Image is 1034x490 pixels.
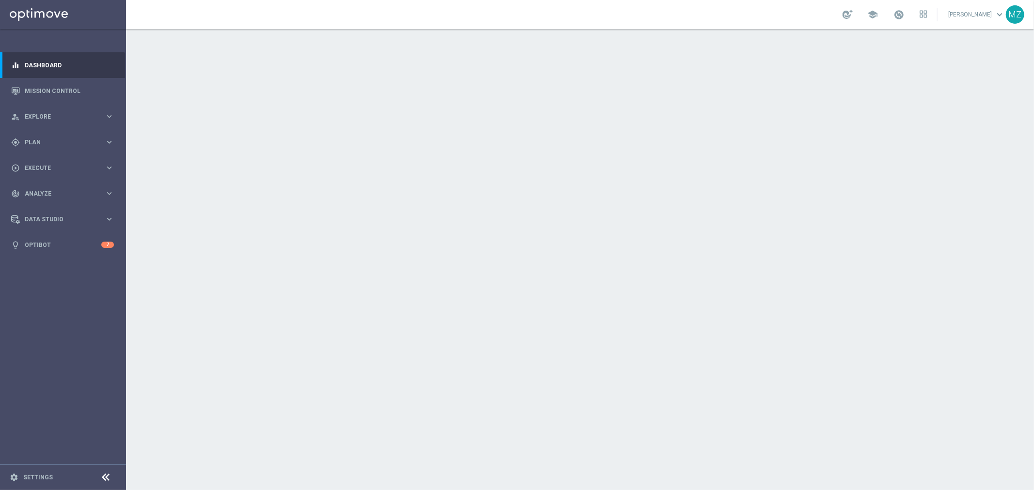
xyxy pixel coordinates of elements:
i: play_circle_outline [11,164,20,172]
button: play_circle_outline Execute keyboard_arrow_right [11,164,114,172]
i: person_search [11,112,20,121]
i: keyboard_arrow_right [105,214,114,224]
button: equalizer Dashboard [11,61,114,69]
span: Analyze [25,191,105,197]
i: track_changes [11,189,20,198]
i: keyboard_arrow_right [105,112,114,121]
i: lightbulb [11,241,20,249]
span: Data Studio [25,216,105,222]
i: keyboard_arrow_right [105,138,114,147]
button: Mission Control [11,87,114,95]
div: Explore [11,112,105,121]
span: Execute [25,165,105,171]
i: settings [10,473,18,482]
div: Execute [11,164,105,172]
div: Mission Control [11,78,114,104]
div: Data Studio [11,215,105,224]
button: Data Studio keyboard_arrow_right [11,215,114,223]
i: keyboard_arrow_right [105,189,114,198]
i: gps_fixed [11,138,20,147]
div: 7 [101,242,114,248]
a: Optibot [25,232,101,258]
button: gps_fixed Plan keyboard_arrow_right [11,138,114,146]
div: MZ [1006,5,1024,24]
a: Mission Control [25,78,114,104]
div: Analyze [11,189,105,198]
button: person_search Explore keyboard_arrow_right [11,113,114,121]
span: Explore [25,114,105,120]
a: Dashboard [25,52,114,78]
div: Dashboard [11,52,114,78]
a: [PERSON_NAME]keyboard_arrow_down [947,7,1006,22]
span: keyboard_arrow_down [994,9,1005,20]
i: equalizer [11,61,20,70]
div: Plan [11,138,105,147]
a: Settings [23,475,53,480]
span: school [867,9,878,20]
button: track_changes Analyze keyboard_arrow_right [11,190,114,198]
div: Optibot [11,232,114,258]
button: lightbulb Optibot 7 [11,241,114,249]
span: Plan [25,139,105,145]
i: keyboard_arrow_right [105,163,114,172]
